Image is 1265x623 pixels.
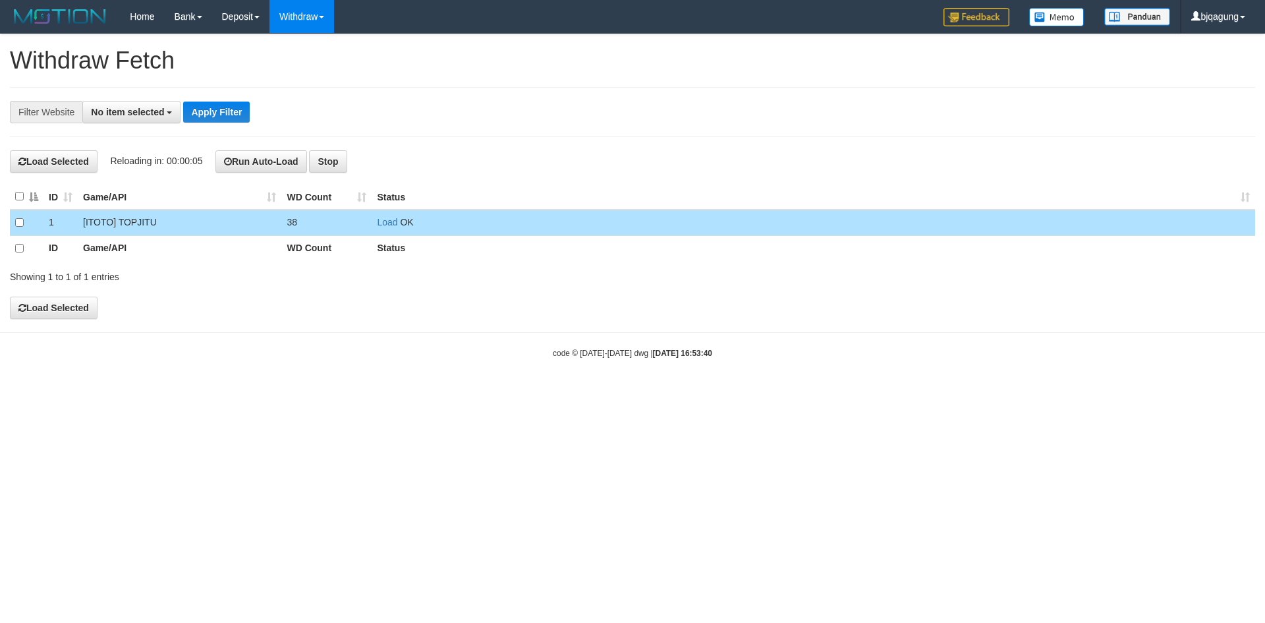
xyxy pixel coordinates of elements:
[281,235,372,261] th: WD Count
[10,101,82,123] div: Filter Website
[1104,8,1170,26] img: panduan.png
[1029,8,1084,26] img: Button%20Memo.svg
[43,184,78,210] th: ID: activate to sort column ascending
[78,184,281,210] th: Game/API: activate to sort column ascending
[183,102,250,123] button: Apply Filter
[281,184,372,210] th: WD Count: activate to sort column ascending
[10,47,1255,74] h1: Withdraw Fetch
[309,150,347,173] button: Stop
[78,210,281,236] td: [ITOTO] TOPJITU
[78,235,281,261] th: Game/API
[215,150,307,173] button: Run Auto-Load
[372,235,1255,261] th: Status
[82,101,181,123] button: No item selected
[10,265,517,283] div: Showing 1 to 1 of 1 entries
[10,7,110,26] img: MOTION_logo.png
[91,107,164,117] span: No item selected
[10,297,98,319] button: Load Selected
[400,217,413,227] span: OK
[43,210,78,236] td: 1
[110,156,202,166] span: Reloading in: 00:00:05
[372,184,1255,210] th: Status: activate to sort column ascending
[287,217,297,227] span: 38
[653,349,712,358] strong: [DATE] 16:53:40
[943,8,1009,26] img: Feedback.jpg
[10,150,98,173] button: Load Selected
[43,235,78,261] th: ID
[377,217,397,227] a: Load
[553,349,712,358] small: code © [DATE]-[DATE] dwg |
